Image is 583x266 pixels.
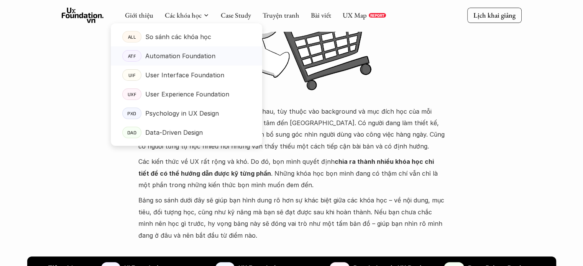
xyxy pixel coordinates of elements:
p: Bảng so sánh dưới đây sẽ giúp bạn hình dung rõ hơn sự khác biệt giữa các khóa học – về nội dung, ... [138,194,445,241]
p: PXD [127,111,136,116]
a: REPORT [369,13,386,18]
p: Các kiến thức về UX rất rộng và khó. Do đó, bọn mình quyết định . Những khóa học bọn mình đang có... [138,156,445,191]
p: DAD [127,130,136,135]
a: Bài viết [311,11,331,20]
p: Lịch khai giảng [473,11,516,20]
p: ATF [128,53,136,59]
p: User Interface Foundation [145,69,224,81]
p: So sánh các khóa học [145,31,211,42]
p: ALL [128,34,136,39]
a: UXFUser Experience Foundation [111,85,262,104]
a: Truyện tranh [263,11,299,20]
a: Case Study [221,11,251,20]
a: ALLSo sánh các khóa học [111,27,262,46]
strong: chia ra thành nhiều khóa học chi tiết để có thể hướng dẫn được kỹ từng phần [138,158,435,177]
p: User Experience Foundation [145,88,229,100]
p: Mỗi người có một lộ trình phù hợp khác nhau, tùy thuộc vào background và mục đích học của mỗi ngư... [138,106,445,152]
a: ATFAutomation Foundation [111,46,262,65]
p: UIF [128,72,135,78]
a: Lịch khai giảng [467,8,522,23]
p: UXF [127,91,136,97]
p: Psychology in UX Design [145,108,219,119]
p: REPORT [370,13,384,18]
a: DADData-Driven Design [111,123,262,142]
p: Automation Foundation [145,50,215,62]
a: UX Map [343,11,367,20]
a: UIFUser Interface Foundation [111,65,262,85]
a: PXDPsychology in UX Design [111,104,262,123]
a: Các khóa học [165,11,202,20]
a: Giới thiệu [125,11,153,20]
p: Data-Driven Design [145,127,203,138]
